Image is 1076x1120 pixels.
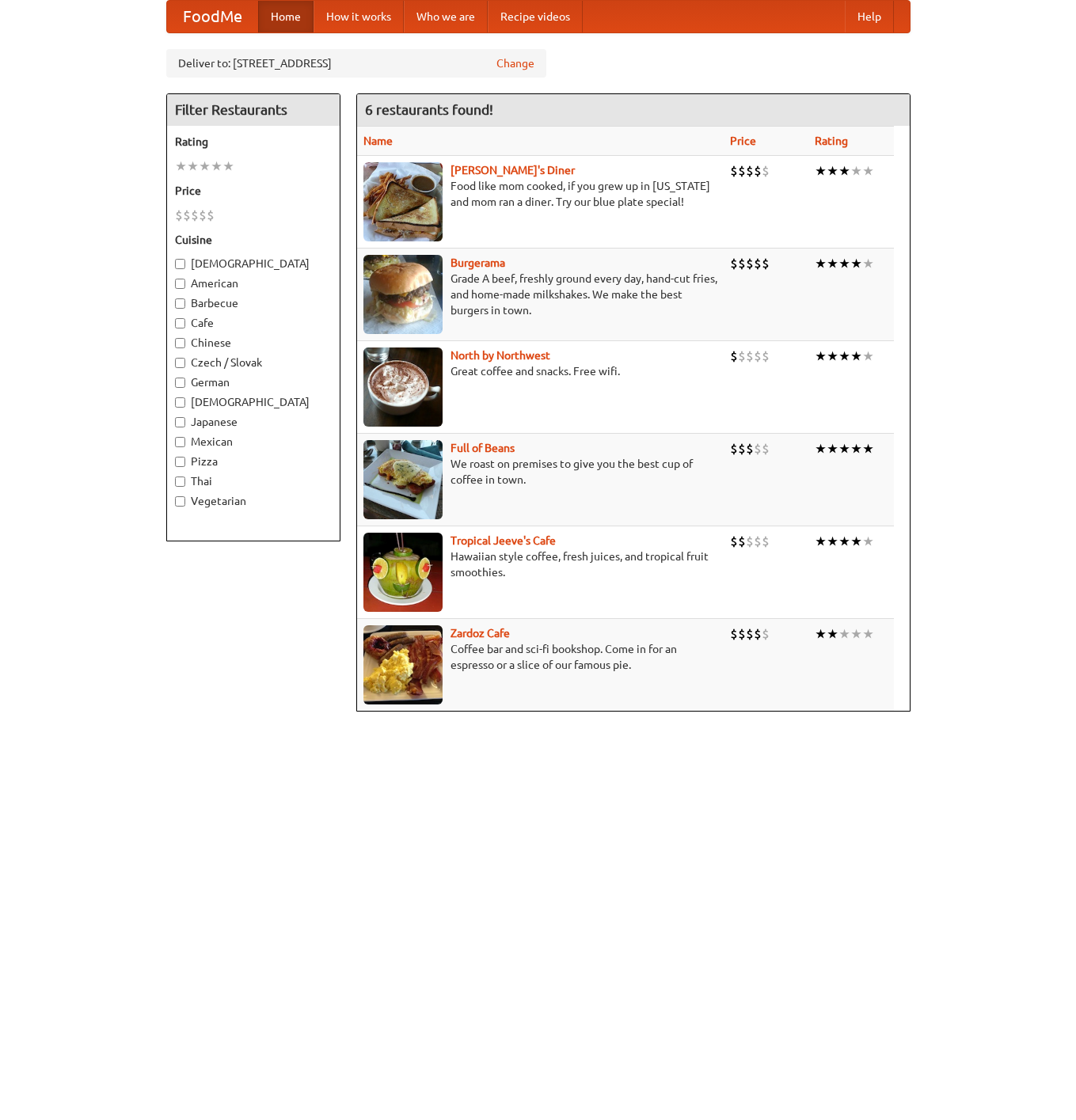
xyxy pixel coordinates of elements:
[363,255,443,334] img: burgerama.jpg
[850,347,862,365] li: ★
[838,533,850,550] li: ★
[166,49,546,78] div: Deliver to: [STREET_ADDRESS]
[175,134,332,150] h5: Rating
[862,255,874,272] li: ★
[363,440,443,519] img: beans.jpg
[175,476,185,487] input: Thai
[746,625,754,643] li: $
[211,158,222,175] li: ★
[862,533,874,550] li: ★
[363,456,717,488] p: We roast on premises to give you the best cup of coffee in town.
[815,255,827,272] li: ★
[175,259,185,269] input: [DEMOGRAPHIC_DATA]
[754,440,762,457] li: $
[314,1,404,32] a: How it works
[850,625,862,643] li: ★
[199,207,207,224] li: $
[838,347,850,365] li: ★
[222,158,234,175] li: ★
[363,271,717,318] p: Grade A beef, freshly ground every day, hand-cut fries, and home-made milkshakes. We make the bes...
[363,625,443,704] img: zardoz.jpg
[175,397,185,408] input: [DEMOGRAPHIC_DATA]
[815,440,827,457] li: ★
[862,162,874,180] li: ★
[363,549,717,580] p: Hawaiian style coffee, fresh juices, and tropical fruit smoothies.
[451,442,515,454] a: Full of Beans
[827,625,838,643] li: ★
[746,162,754,180] li: $
[738,440,746,457] li: $
[258,1,314,32] a: Home
[451,256,505,269] a: Burgerama
[730,347,738,365] li: $
[451,534,556,547] a: Tropical Jeeve's Cafe
[762,625,770,643] li: $
[175,355,332,370] label: Czech / Slovak
[754,533,762,550] li: $
[167,1,258,32] a: FoodMe
[451,627,510,640] a: Zardoz Cafe
[850,533,862,550] li: ★
[175,279,185,289] input: American
[738,255,746,272] li: $
[827,533,838,550] li: ★
[175,473,332,489] label: Thai
[762,440,770,457] li: $
[199,158,211,175] li: ★
[175,374,332,390] label: German
[187,158,199,175] li: ★
[175,414,332,430] label: Japanese
[838,625,850,643] li: ★
[815,347,827,365] li: ★
[363,533,443,612] img: jeeves.jpg
[815,533,827,550] li: ★
[838,255,850,272] li: ★
[167,94,340,126] h4: Filter Restaurants
[738,625,746,643] li: $
[754,255,762,272] li: $
[850,440,862,457] li: ★
[730,135,756,147] a: Price
[838,440,850,457] li: ★
[175,232,332,248] h5: Cuisine
[175,394,332,410] label: [DEMOGRAPHIC_DATA]
[730,255,738,272] li: $
[175,417,185,427] input: Japanese
[762,162,770,180] li: $
[175,496,185,507] input: Vegetarian
[838,162,850,180] li: ★
[451,349,550,362] a: North by Northwest
[175,315,332,331] label: Cafe
[862,440,874,457] li: ★
[451,164,575,177] a: [PERSON_NAME]'s Diner
[762,533,770,550] li: $
[827,347,838,365] li: ★
[754,625,762,643] li: $
[827,162,838,180] li: ★
[175,378,185,388] input: German
[363,178,717,210] p: Food like mom cooked, if you grew up in [US_STATE] and mom ran a diner. Try our blue plate special!
[404,1,488,32] a: Who we are
[862,625,874,643] li: ★
[175,295,332,311] label: Barbecue
[845,1,894,32] a: Help
[827,440,838,457] li: ★
[754,347,762,365] li: $
[746,255,754,272] li: $
[827,255,838,272] li: ★
[175,275,332,291] label: American
[363,162,443,241] img: sallys.jpg
[730,625,738,643] li: $
[730,440,738,457] li: $
[175,256,332,271] label: [DEMOGRAPHIC_DATA]
[365,102,493,117] ng-pluralize: 6 restaurants found!
[175,335,332,351] label: Chinese
[754,162,762,180] li: $
[496,55,534,71] a: Change
[862,347,874,365] li: ★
